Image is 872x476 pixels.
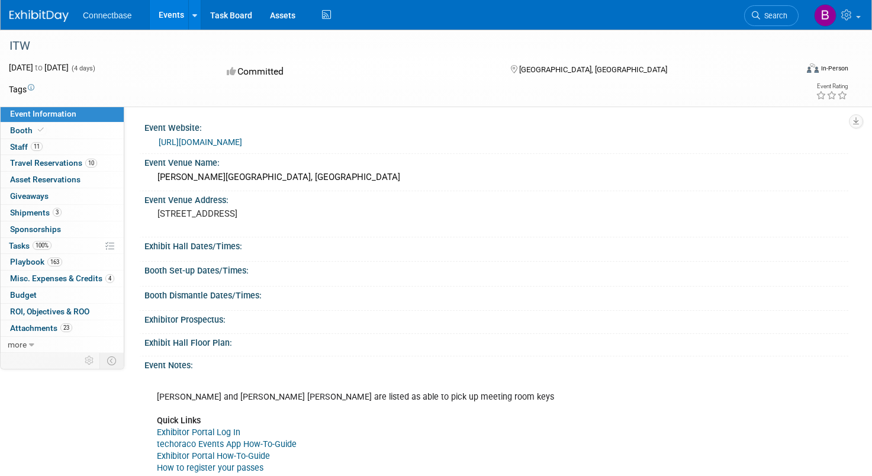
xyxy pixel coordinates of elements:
span: Giveaways [10,191,49,201]
a: more [1,337,124,353]
a: Giveaways [1,188,124,204]
a: Asset Reservations [1,172,124,188]
span: [GEOGRAPHIC_DATA], [GEOGRAPHIC_DATA] [519,65,667,74]
b: Quick Links [157,416,201,426]
div: Event Website: [144,119,848,134]
img: Format-Inperson.png [807,63,819,73]
span: Connectbase [83,11,132,20]
div: Event Format [723,62,848,79]
pre: [STREET_ADDRESS] [157,208,424,219]
td: Personalize Event Tab Strip [79,353,100,368]
span: Event Information [10,109,76,118]
div: Event Notes: [144,356,848,371]
a: Playbook163 [1,254,124,270]
span: Staff [10,142,43,152]
a: Booth [1,123,124,139]
td: Tags [9,83,34,95]
span: Search [760,11,787,20]
span: 3 [53,208,62,217]
a: Misc. Expenses & Credits4 [1,271,124,287]
span: Tasks [9,241,52,250]
a: [URL][DOMAIN_NAME] [159,137,242,147]
span: 11 [31,142,43,151]
img: Brian Maggiacomo [814,4,836,27]
div: Event Venue Name: [144,154,848,169]
td: Toggle Event Tabs [100,353,124,368]
a: Attachments23 [1,320,124,336]
span: 23 [60,323,72,332]
a: Exhibitor Portal Log In [157,427,240,438]
span: Sponsorships [10,224,61,234]
a: ROI, Objectives & ROO [1,304,124,320]
span: Shipments [10,208,62,217]
i: Booth reservation complete [38,127,44,133]
span: 4 [105,274,114,283]
a: Search [744,5,799,26]
img: ExhibitDay [9,10,69,22]
span: (4 days) [70,65,95,72]
div: Committed [223,62,491,82]
a: Tasks100% [1,238,124,254]
span: to [33,63,44,72]
span: 10 [85,159,97,168]
div: In-Person [820,64,848,73]
span: Travel Reservations [10,158,97,168]
span: more [8,340,27,349]
a: techoraco Events App How-To-Guide [157,439,297,449]
a: How to register your passes [157,463,263,473]
a: Sponsorships [1,221,124,237]
a: Event Information [1,106,124,122]
span: [DATE] [DATE] [9,63,69,72]
span: 163 [47,258,62,266]
span: Booth [10,126,46,135]
div: Booth Set-up Dates/Times: [144,262,848,276]
div: [PERSON_NAME][GEOGRAPHIC_DATA], [GEOGRAPHIC_DATA] [153,168,839,186]
div: Exhibit Hall Dates/Times: [144,237,848,252]
a: Travel Reservations10 [1,155,124,171]
a: Budget [1,287,124,303]
div: Event Rating [816,83,848,89]
span: 100% [33,241,52,250]
a: Staff11 [1,139,124,155]
div: Event Venue Address: [144,191,848,206]
span: Asset Reservations [10,175,81,184]
div: Exhibit Hall Floor Plan: [144,334,848,349]
a: Shipments3 [1,205,124,221]
span: Misc. Expenses & Credits [10,274,114,283]
span: Attachments [10,323,72,333]
div: Booth Dismantle Dates/Times: [144,287,848,301]
span: ROI, Objectives & ROO [10,307,89,316]
span: Budget [10,290,37,300]
span: Playbook [10,257,62,266]
div: ITW [5,36,777,57]
div: Exhibitor Prospectus: [144,311,848,326]
a: Exhibitor Portal How-To-Guide [157,451,270,461]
